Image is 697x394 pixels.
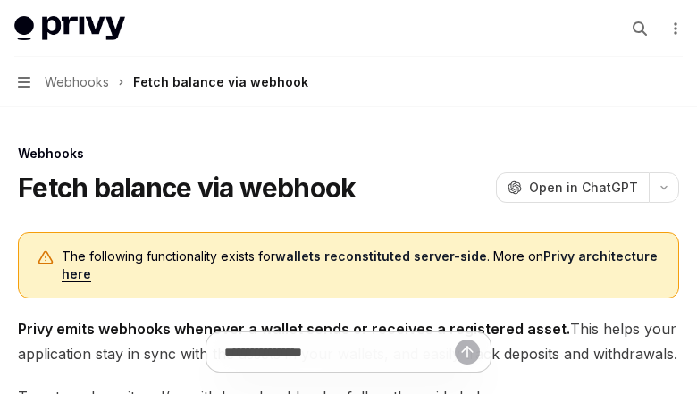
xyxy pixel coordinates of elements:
[18,172,356,204] h1: Fetch balance via webhook
[18,320,570,338] strong: Privy emits webhooks whenever a wallet sends or receives a registered asset.
[18,145,679,163] div: Webhooks
[133,71,308,93] div: Fetch balance via webhook
[496,172,649,203] button: Open in ChatGPT
[37,249,55,267] svg: Warning
[14,16,125,41] img: light logo
[455,340,480,365] button: Send message
[665,16,683,41] button: More actions
[275,248,487,264] a: wallets reconstituted server-side
[45,71,109,93] span: Webhooks
[18,316,679,366] span: This helps your application stay in sync with the assets in your wallets, and easily track deposi...
[62,247,660,283] span: The following functionality exists for . More on
[529,179,638,197] span: Open in ChatGPT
